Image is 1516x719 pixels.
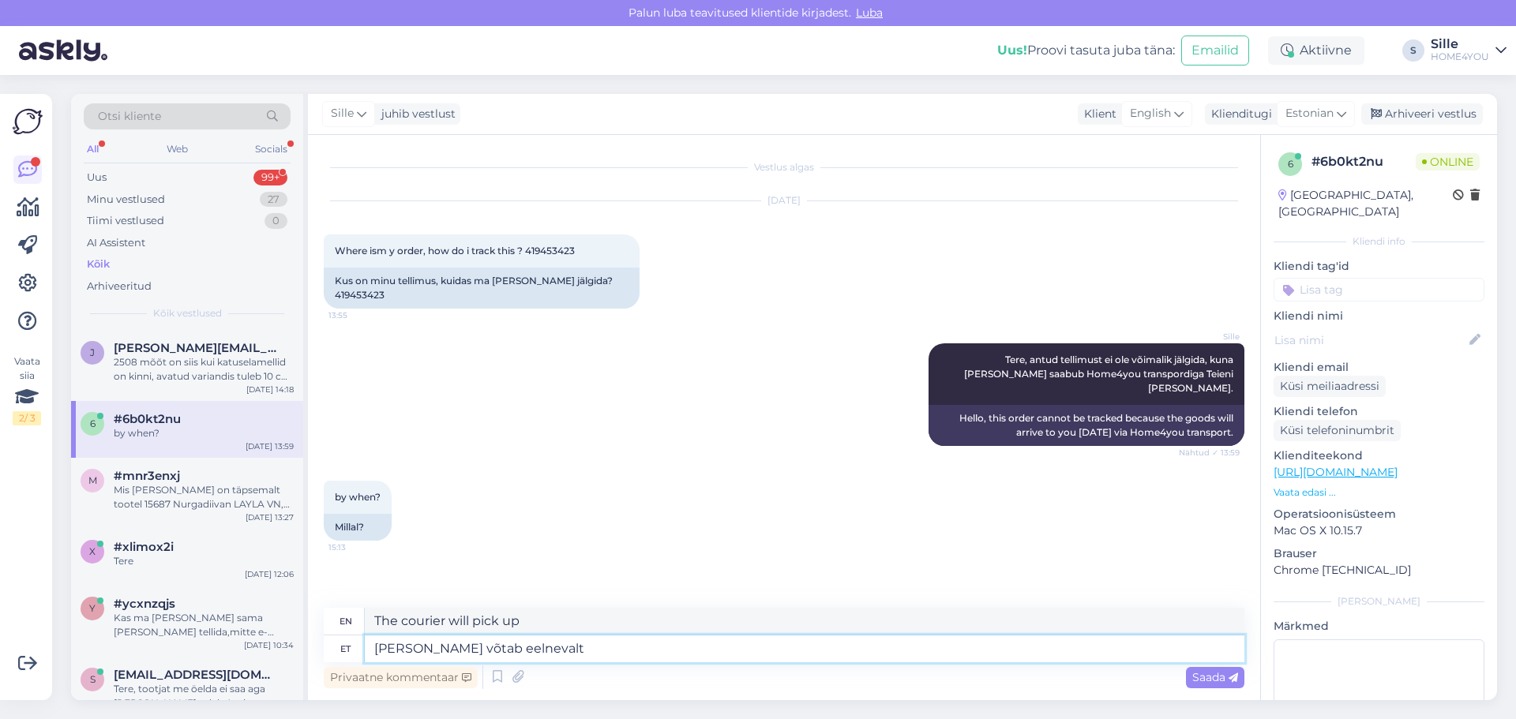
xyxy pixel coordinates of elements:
[1181,36,1249,66] button: Emailid
[265,213,287,229] div: 0
[98,108,161,125] span: Otsi kliente
[253,170,287,185] div: 99+
[87,192,165,208] div: Minu vestlused
[1431,38,1507,63] a: SilleHOME4YOU
[114,412,181,426] span: #6b0kt2nu
[1274,278,1484,301] input: Lisa tag
[331,105,354,122] span: Sille
[114,668,278,682] span: savin57@list.ru
[87,235,145,251] div: AI Assistent
[1431,38,1489,51] div: Sille
[87,279,152,294] div: Arhiveeritud
[1130,105,1171,122] span: English
[324,160,1244,174] div: Vestlus algas
[1288,158,1293,170] span: 6
[114,469,180,483] span: #mnr3enxj
[1431,51,1489,63] div: HOME4YOU
[340,635,351,662] div: et
[365,608,1244,635] textarea: The courier will pick up
[1274,234,1484,249] div: Kliendi info
[340,608,352,635] div: en
[90,418,96,429] span: 6
[13,354,41,425] div: Vaata siia
[252,139,291,159] div: Socials
[87,213,164,229] div: Tiimi vestlused
[89,545,96,557] span: x
[997,43,1027,58] b: Uus!
[1205,106,1272,122] div: Klienditugi
[90,346,95,358] span: j
[89,602,96,614] span: y
[1274,258,1484,275] p: Kliendi tag'id
[87,170,107,185] div: Uus
[1274,420,1401,441] div: Küsi telefoninumbrit
[851,6,887,20] span: Luba
[324,193,1244,208] div: [DATE]
[88,474,97,486] span: m
[1274,618,1484,635] p: Märkmed
[153,306,222,320] span: Kõik vestlused
[260,192,287,208] div: 27
[13,107,43,137] img: Askly Logo
[1179,447,1240,459] span: Nähtud ✓ 13:59
[114,611,294,639] div: Kas ma [PERSON_NAME] sama [PERSON_NAME] tellida,mitte e-poest?
[246,384,294,395] div: [DATE] 14:18
[1274,506,1484,522] p: Operatsioonisüsteem
[328,541,388,553] span: 15:13
[1274,522,1484,539] p: Mac OS X 10.15.7
[1402,39,1424,62] div: S
[375,106,456,122] div: juhib vestlust
[244,639,294,651] div: [DATE] 10:34
[335,245,575,257] span: Where ism y order, how do i track this ? 419453423
[13,411,41,425] div: 2 / 3
[1274,594,1484,609] div: [PERSON_NAME]
[929,405,1244,446] div: Hello, this order cannot be tracked because the goods will arrive to you [DATE] via Home4you tran...
[1274,465,1398,479] a: [URL][DOMAIN_NAME]
[1078,106,1116,122] div: Klient
[245,568,294,580] div: [DATE] 12:06
[964,354,1236,394] span: Tere, antud tellimust ei ole võimalik jälgida, kuna [PERSON_NAME] saabub Home4you transpordiga Te...
[90,673,96,685] span: s
[1311,152,1416,171] div: # 6b0kt2nu
[1274,485,1484,500] p: Vaata edasi ...
[114,341,278,355] span: janika@madmoto.ee
[87,257,110,272] div: Kõik
[324,514,392,541] div: Millal?
[1274,448,1484,464] p: Klienditeekond
[1416,153,1480,170] span: Online
[1274,308,1484,324] p: Kliendi nimi
[114,355,294,384] div: 2508 mõõt on siis kui katuselamellid on kinni, avatud variandis tuleb 10 cm juurde.
[997,41,1175,60] div: Proovi tasuta juba täna:
[246,511,294,523] div: [DATE] 13:27
[1361,103,1483,125] div: Arhiveeri vestlus
[365,635,1244,662] textarea: [PERSON_NAME] võtab eelneval
[84,139,102,159] div: All
[114,540,174,554] span: #xlimox2i
[1274,403,1484,420] p: Kliendi telefon
[1285,105,1334,122] span: Estonian
[1268,36,1364,65] div: Aktiivne
[324,667,478,688] div: Privaatne kommentaar
[335,491,381,503] span: by when?
[163,139,191,159] div: Web
[114,597,175,611] span: #ycxnzqjs
[1274,562,1484,579] p: Chrome [TECHNICAL_ID]
[328,309,388,321] span: 13:55
[114,426,294,440] div: by when?
[324,268,640,309] div: Kus on minu tellimus, kuidas ma [PERSON_NAME] jälgida? 419453423
[114,483,294,511] div: Mis [PERSON_NAME] on täpsemalt tootel 15687 Nurgadiivan LAYLA VN, hallikasroosa?
[114,554,294,568] div: Tere
[114,682,294,710] div: Tere, tootjat me öelda ei saa aga [PERSON_NAME] tuleb Aasiast.
[1274,376,1386,397] div: Küsi meiliaadressi
[246,440,294,452] div: [DATE] 13:59
[1278,187,1453,220] div: [GEOGRAPHIC_DATA], [GEOGRAPHIC_DATA]
[1274,331,1466,349] input: Lisa nimi
[1180,331,1240,343] span: Sille
[1274,545,1484,562] p: Brauser
[1274,359,1484,376] p: Kliendi email
[1192,670,1238,684] span: Saada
